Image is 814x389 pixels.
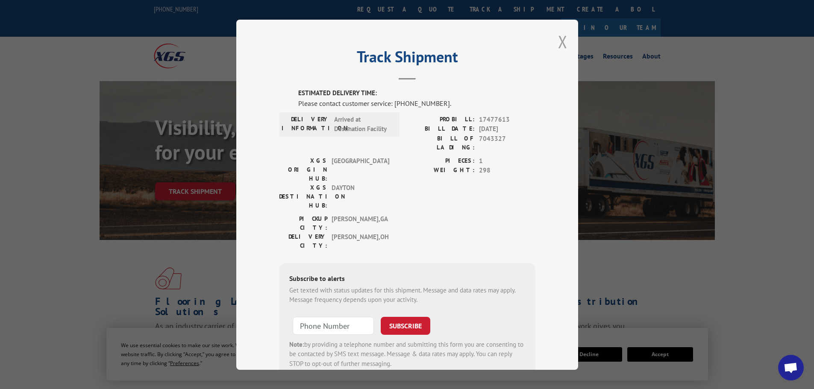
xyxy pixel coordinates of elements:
[298,98,535,108] div: Please contact customer service: [PHONE_NUMBER].
[298,88,535,98] label: ESTIMATED DELIVERY TIME:
[407,114,475,124] label: PROBILL:
[289,285,525,304] div: Get texted with status updates for this shipment. Message and data rates may apply. Message frequ...
[332,183,389,210] span: DAYTON
[407,134,475,152] label: BILL OF LADING:
[279,232,327,250] label: DELIVERY CITY:
[279,156,327,183] label: XGS ORIGIN HUB:
[279,183,327,210] label: XGS DESTINATION HUB:
[407,124,475,134] label: BILL DATE:
[558,30,567,53] button: Close modal
[279,51,535,67] h2: Track Shipment
[479,156,535,166] span: 1
[479,124,535,134] span: [DATE]
[407,166,475,175] label: WEIGHT:
[332,156,389,183] span: [GEOGRAPHIC_DATA]
[289,273,525,285] div: Subscribe to alerts
[293,316,374,334] input: Phone Number
[334,114,392,134] span: Arrived at Destination Facility
[289,340,304,348] strong: Note:
[479,166,535,175] span: 298
[332,214,389,232] span: [PERSON_NAME] , GA
[479,114,535,124] span: 17477613
[279,214,327,232] label: PICKUP CITY:
[282,114,330,134] label: DELIVERY INFORMATION:
[289,339,525,369] div: by providing a telephone number and submitting this form you are consenting to be contacted by SM...
[381,316,430,334] button: SUBSCRIBE
[479,134,535,152] span: 7043327
[778,355,804,380] div: Open chat
[332,232,389,250] span: [PERSON_NAME] , OH
[407,156,475,166] label: PIECES:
